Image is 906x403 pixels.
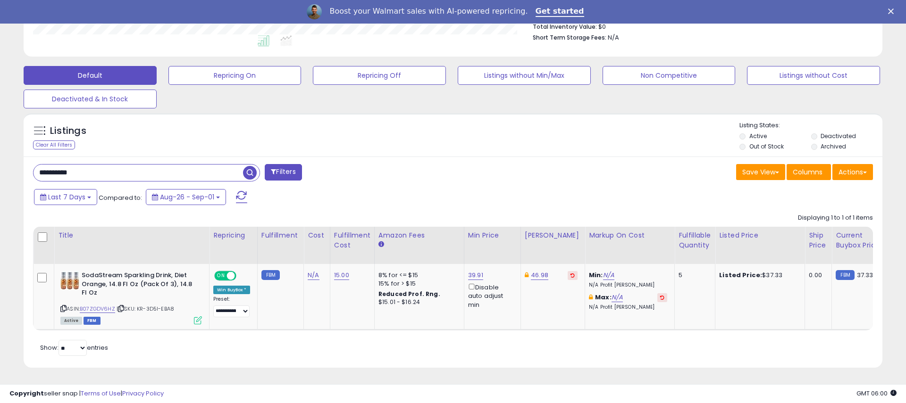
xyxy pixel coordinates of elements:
a: 46.98 [531,271,548,280]
a: N/A [612,293,623,302]
label: Out of Stock [749,142,784,150]
div: Displaying 1 to 1 of 1 items [798,214,873,222]
span: Aug-26 - Sep-01 [160,192,214,202]
div: Listed Price [719,230,801,240]
b: Min: [589,271,603,280]
div: Min Price [468,230,517,240]
a: 39.91 [468,271,483,280]
small: FBM [261,270,280,280]
a: N/A [308,271,319,280]
small: FBM [836,270,854,280]
div: Repricing [213,230,253,240]
b: Reduced Prof. Rng. [378,290,440,298]
div: Boost your Walmart sales with AI-powered repricing. [329,7,528,16]
button: Repricing On [168,66,302,85]
div: $15.01 - $16.24 [378,298,457,306]
div: Title [58,230,205,240]
div: 15% for > $15 [378,280,457,288]
button: Filters [265,164,302,181]
span: Columns [793,167,822,177]
button: Aug-26 - Sep-01 [146,189,226,205]
span: ON [215,272,227,280]
div: 5 [679,271,708,280]
span: Compared to: [99,193,142,202]
button: Listings without Cost [747,66,880,85]
span: | SKU: KR-3D5I-EBA8 [117,305,174,313]
label: Active [749,132,767,140]
button: Listings without Min/Max [458,66,591,85]
a: Terms of Use [81,389,121,398]
span: 37.33 [857,271,873,280]
div: Markup on Cost [589,230,671,240]
div: Cost [308,230,326,240]
b: SodaStream Sparkling Drink, Diet Orange, 14.8 Fl Oz (Pack Of 3), 14.8 Fl Oz [82,271,196,300]
button: Default [24,66,157,85]
a: N/A [603,271,614,280]
div: Win BuyBox * [213,286,250,294]
button: Columns [787,164,831,180]
p: N/A Profit [PERSON_NAME] [589,282,667,288]
span: OFF [235,272,250,280]
h5: Listings [50,124,86,138]
div: ASIN: [60,271,202,323]
th: The percentage added to the cost of goods (COGS) that forms the calculator for Min & Max prices. [585,227,675,264]
img: Profile image for Adrian [307,4,322,19]
button: Last 7 Days [34,189,97,205]
label: Deactivated [821,132,856,140]
a: B07ZGDV6HZ [80,305,115,313]
div: Clear All Filters [33,140,75,149]
div: Current Buybox Price [836,230,884,250]
div: 8% for <= $15 [378,271,457,280]
span: Show: entries [40,343,108,352]
div: Amazon Fees [378,230,460,240]
div: Disable auto adjust min [468,282,513,309]
b: Total Inventory Value: [533,23,597,31]
div: seller snap | | [9,389,164,398]
div: Fulfillment Cost [334,230,370,250]
b: Max: [595,293,612,302]
img: 514VQO423ZL._SL40_.jpg [60,271,79,290]
a: 15.00 [334,271,349,280]
button: Repricing Off [313,66,446,85]
label: Archived [821,142,846,150]
span: Last 7 Days [48,192,85,202]
div: Close [888,8,898,14]
div: 0.00 [809,271,824,280]
span: 2025-09-9 06:00 GMT [856,389,897,398]
p: Listing States: [739,121,882,130]
button: Save View [736,164,785,180]
b: Listed Price: [719,271,762,280]
small: Amazon Fees. [378,240,384,249]
div: Fulfillable Quantity [679,230,711,250]
b: Short Term Storage Fees: [533,33,606,41]
p: N/A Profit [PERSON_NAME] [589,304,667,311]
div: Preset: [213,296,250,317]
div: [PERSON_NAME] [525,230,581,240]
span: N/A [608,33,619,42]
span: FBM [84,317,101,325]
button: Deactivated & In Stock [24,90,157,108]
li: $0 [533,20,866,32]
button: Non Competitive [603,66,736,85]
a: Get started [536,7,584,17]
span: All listings currently available for purchase on Amazon [60,317,82,325]
div: Fulfillment [261,230,300,240]
button: Actions [832,164,873,180]
div: $37.33 [719,271,797,280]
a: Privacy Policy [122,389,164,398]
div: Ship Price [809,230,828,250]
strong: Copyright [9,389,44,398]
